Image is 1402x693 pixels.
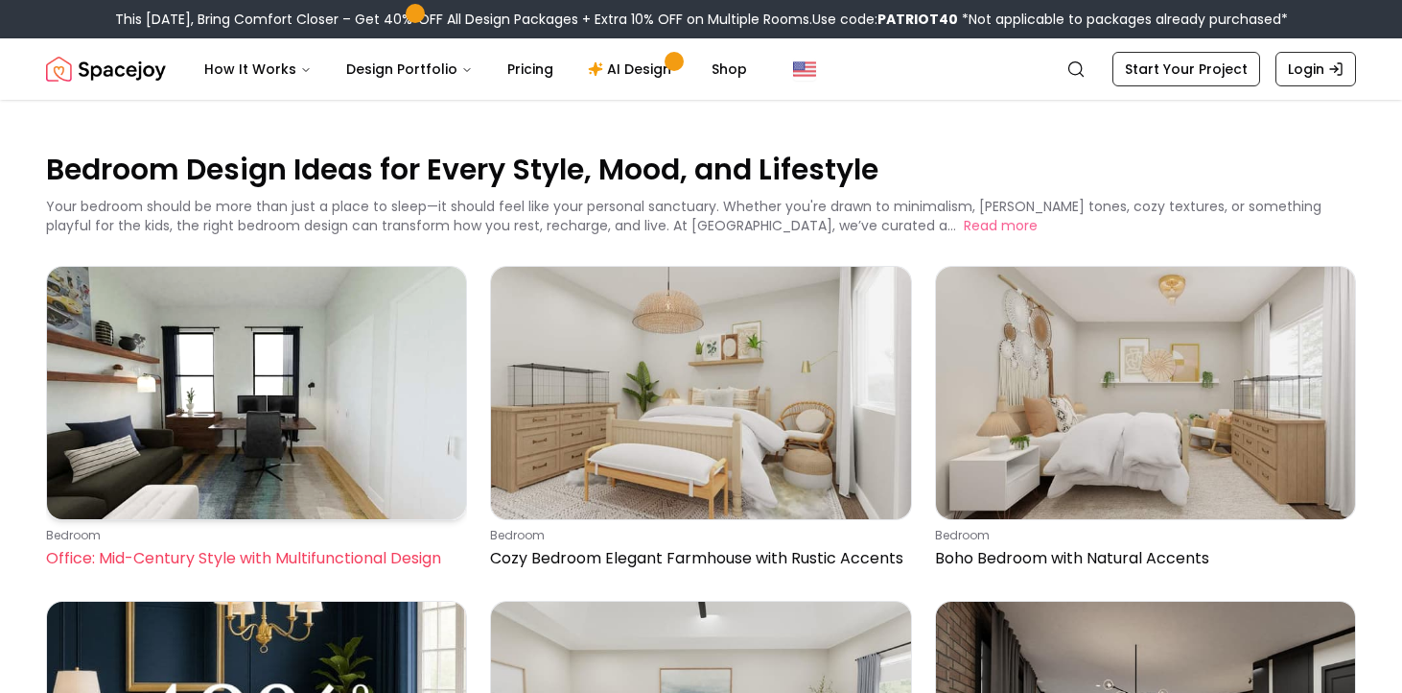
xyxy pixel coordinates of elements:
[46,50,166,88] a: Spacejoy
[877,10,958,29] b: PATRIOT40
[46,266,467,577] a: Office: Mid-Century Style with Multifunctional DesignbedroomOffice: Mid-Century Style with Multif...
[935,528,1348,543] p: bedroom
[115,10,1288,29] div: This [DATE], Bring Comfort Closer – Get 40% OFF All Design Packages + Extra 10% OFF on Multiple R...
[47,267,466,518] img: Office: Mid-Century Style with Multifunctional Design
[46,528,459,543] p: bedroom
[490,547,903,570] p: Cozy Bedroom Elegant Farmhouse with Rustic Accents
[46,150,1356,189] p: Bedroom Design Ideas for Every Style, Mood, and Lifestyle
[46,38,1356,100] nav: Global
[935,266,1356,577] a: Boho Bedroom with Natural AccentsbedroomBoho Bedroom with Natural Accents
[1112,52,1260,86] a: Start Your Project
[492,50,569,88] a: Pricing
[935,547,1348,570] p: Boho Bedroom with Natural Accents
[46,197,1321,235] p: Your bedroom should be more than just a place to sleep—it should feel like your personal sanctuar...
[1275,52,1356,86] a: Login
[189,50,762,88] nav: Main
[964,216,1038,235] button: Read more
[696,50,762,88] a: Shop
[572,50,692,88] a: AI Design
[958,10,1288,29] span: *Not applicable to packages already purchased*
[189,50,327,88] button: How It Works
[331,50,488,88] button: Design Portfolio
[491,267,910,518] img: Cozy Bedroom Elegant Farmhouse with Rustic Accents
[46,50,166,88] img: Spacejoy Logo
[793,58,816,81] img: United States
[490,266,911,577] a: Cozy Bedroom Elegant Farmhouse with Rustic AccentsbedroomCozy Bedroom Elegant Farmhouse with Rust...
[490,528,903,543] p: bedroom
[46,547,459,570] p: Office: Mid-Century Style with Multifunctional Design
[812,10,958,29] span: Use code:
[936,267,1355,518] img: Boho Bedroom with Natural Accents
